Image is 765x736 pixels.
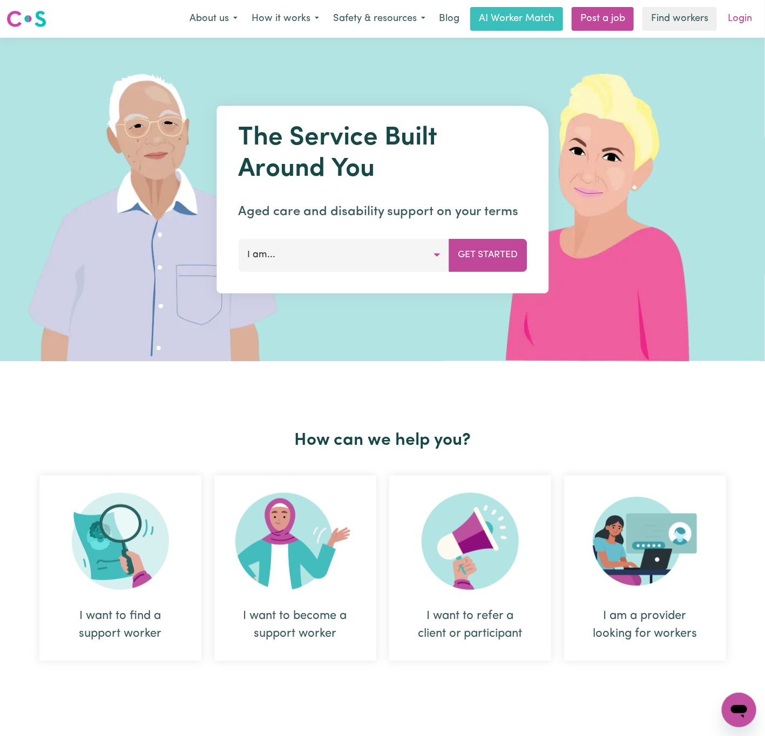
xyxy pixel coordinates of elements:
a: Post a job [572,7,634,31]
img: Search [72,493,169,590]
div: I want to become a support worker [240,607,350,643]
button: How it works [245,8,326,30]
div: I am a provider looking for workers [590,607,700,643]
iframe: Button to launch messaging window [722,693,756,727]
button: I am... [238,239,449,271]
h2: How can we help you? [33,430,733,451]
a: Login [721,7,759,31]
div: I want to find a support worker [39,476,201,661]
button: About us [182,8,245,30]
button: Safety & resources [326,8,432,30]
div: I am a provider looking for workers [564,476,726,661]
div: I want to become a support worker [214,476,376,661]
a: Careseekers logo [6,6,46,31]
img: Refer [422,493,519,590]
img: Provider [593,493,698,590]
a: Blog [432,7,466,31]
button: Get Started [449,239,527,271]
a: AI Worker Match [470,7,563,31]
img: Become Worker [235,493,355,590]
div: I want to refer a client or participant [415,607,525,643]
div: I want to refer a client or participant [389,476,551,661]
h1: The Service Built Around You [238,123,527,185]
a: Find workers [642,7,717,31]
p: Aged care and disability support on your terms [238,202,527,222]
div: I want to find a support worker [65,607,175,643]
img: Careseekers logo [6,9,46,29]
